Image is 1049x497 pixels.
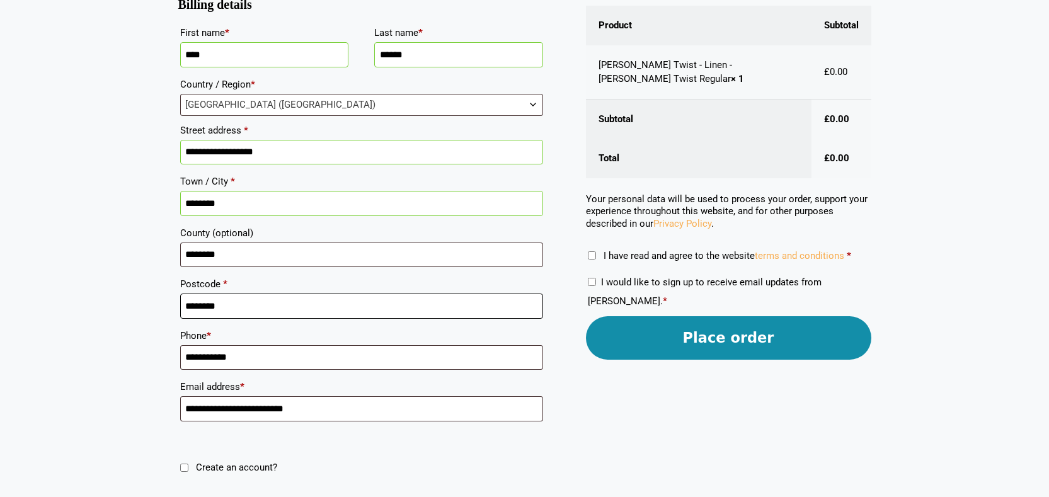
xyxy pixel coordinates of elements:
span: Create an account? [196,462,277,473]
span: £ [824,113,830,125]
a: terms and conditions [755,250,844,261]
input: I have read and agree to the websiteterms and conditions * [588,251,596,260]
abbr: required [847,250,851,261]
label: Country / Region [180,75,543,94]
label: Town / City [180,172,543,191]
span: Country / Region [180,94,543,116]
bdi: 0.00 [824,66,847,77]
th: Subtotal [811,6,871,45]
span: £ [824,66,830,77]
span: I have read and agree to the website [604,250,844,261]
button: Place order [586,316,871,360]
th: Product [586,6,811,45]
th: Total [586,139,811,178]
a: Privacy Policy [653,218,711,229]
td: [PERSON_NAME] Twist - Linen - [PERSON_NAME] Twist Regular [586,45,811,100]
label: First name [180,23,349,42]
th: Subtotal [586,100,811,139]
input: Create an account? [180,464,188,472]
strong: × 1 [731,73,744,84]
span: United Kingdom (UK) [181,94,542,115]
span: £ [824,152,830,164]
bdi: 0.00 [824,113,849,125]
label: Street address [180,121,543,140]
label: I would like to sign up to receive email updates from [PERSON_NAME]. [588,277,822,307]
label: Phone [180,326,543,345]
span: (optional) [212,227,253,239]
h3: Billing details [178,3,545,8]
p: Your personal data will be used to process your order, support your experience throughout this we... [586,193,871,231]
input: I would like to sign up to receive email updates from [PERSON_NAME]. [588,278,596,286]
label: County [180,224,543,243]
bdi: 0.00 [824,152,849,164]
label: Email address [180,377,543,396]
label: Postcode [180,275,543,294]
label: Last name [374,23,543,42]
